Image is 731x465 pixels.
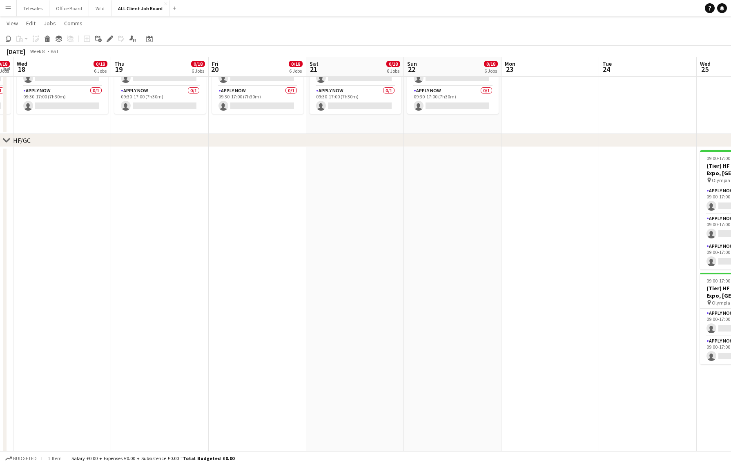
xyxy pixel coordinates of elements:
span: 20 [211,65,218,74]
span: View [7,20,18,27]
span: Sun [407,60,417,67]
div: BST [51,48,59,54]
button: Office Board [49,0,89,16]
span: 0/18 [191,61,205,67]
span: Budgeted [13,456,37,461]
span: Fri [212,60,218,67]
span: Mon [505,60,515,67]
app-card-role: APPLY NOW0/109:30-17:00 (7h30m) [17,86,108,114]
span: 1 item [45,455,65,461]
app-card-role: APPLY NOW0/109:30-17:00 (7h30m) [114,86,206,114]
span: Tue [602,60,612,67]
span: Sat [310,60,319,67]
span: Week 8 [27,48,47,54]
a: Comms [61,18,86,29]
div: [DATE] [7,47,25,56]
span: 19 [113,65,125,74]
span: Wed [17,60,27,67]
div: HF/GC [13,136,31,145]
div: 6 Jobs [94,68,107,74]
app-card-role: APPLY NOW0/109:30-17:00 (7h30m) [212,86,303,114]
span: Jobs [44,20,56,27]
div: 6 Jobs [484,68,497,74]
div: 6 Jobs [289,68,302,74]
span: 23 [504,65,515,74]
button: ALL Client Job Board [111,0,169,16]
div: 6 Jobs [192,68,205,74]
span: 0/18 [484,61,498,67]
button: Budgeted [4,454,38,463]
span: 18 [16,65,27,74]
a: View [3,18,21,29]
span: 24 [601,65,612,74]
span: Edit [26,20,36,27]
div: Salary £0.00 + Expenses £0.00 + Subsistence £0.00 = [71,455,234,461]
a: Edit [23,18,39,29]
a: Jobs [40,18,59,29]
button: Telesales [17,0,49,16]
span: 0/18 [289,61,303,67]
app-card-role: APPLY NOW0/109:30-17:00 (7h30m) [310,86,401,114]
span: Wed [700,60,711,67]
span: Thu [114,60,125,67]
div: 6 Jobs [387,68,400,74]
app-card-role: APPLY NOW0/109:30-17:00 (7h30m) [407,86,499,114]
span: 22 [406,65,417,74]
span: 25 [699,65,711,74]
span: Total Budgeted £0.00 [183,455,234,461]
span: 0/18 [386,61,400,67]
span: 21 [308,65,319,74]
span: Comms [64,20,82,27]
button: Wild [89,0,111,16]
span: 0/18 [94,61,107,67]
